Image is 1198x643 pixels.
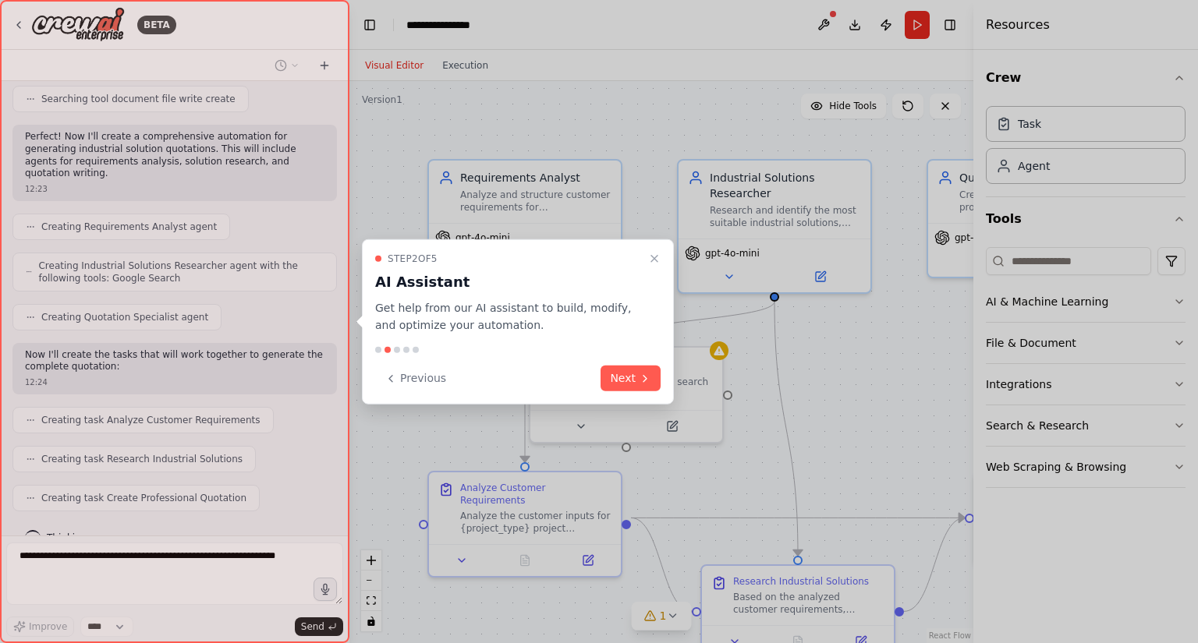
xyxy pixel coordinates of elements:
[645,249,664,267] button: Close walkthrough
[375,270,642,292] h3: AI Assistant
[601,366,661,391] button: Next
[375,366,455,391] button: Previous
[375,299,642,334] p: Get help from our AI assistant to build, modify, and optimize your automation.
[388,252,438,264] span: Step 2 of 5
[359,14,381,36] button: Hide left sidebar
